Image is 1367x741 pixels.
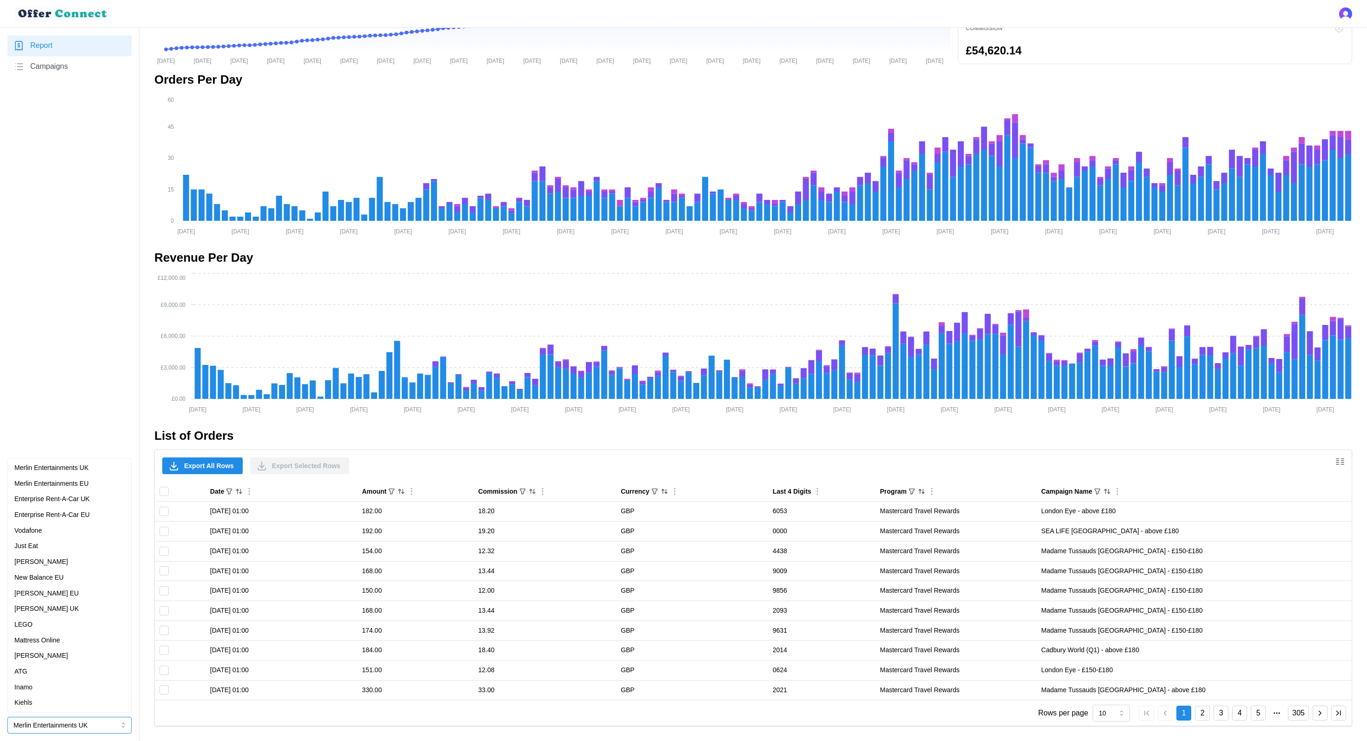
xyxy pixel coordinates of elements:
[158,275,186,281] tspan: £12,000.00
[1036,522,1352,542] td: SEA LIFE [GEOGRAPHIC_DATA] - above £180
[816,57,834,64] tspan: [DATE]
[14,573,64,583] p: New Balance EU
[941,406,958,413] tspan: [DATE]
[159,685,169,695] input: Toggle select row
[1036,541,1352,561] td: Madame Tussauds [GEOGRAPHIC_DATA] - £150-£180
[768,581,876,601] td: 9856
[159,507,169,516] input: Toggle select row
[14,494,90,504] p: Enterprise Rent-A-Car UK
[14,604,79,614] p: [PERSON_NAME] UK
[660,487,669,496] button: Sort by Currency ascending
[159,606,169,615] input: Toggle select row
[14,667,27,677] p: ATG
[1036,680,1352,700] td: Madame Tussauds [GEOGRAPHIC_DATA] - above £180
[926,57,943,64] tspan: [DATE]
[1316,228,1334,235] tspan: [DATE]
[1036,502,1352,522] td: London Eye - above £180
[880,487,907,497] div: Program
[474,561,617,581] td: 13.44
[720,228,737,235] tspan: [DATE]
[244,486,254,496] button: Column Actions
[458,406,475,413] tspan: [DATE]
[206,502,358,522] td: [DATE] 01:00
[15,6,112,22] img: loyalBe Logo
[206,522,358,542] td: [DATE] 01:00
[296,406,314,413] tspan: [DATE]
[1251,706,1266,721] button: 5
[272,458,340,474] span: Export Selected Rows
[450,57,468,64] tspan: [DATE]
[876,502,1037,522] td: Mastercard Travel Rewards
[876,561,1037,581] td: Mastercard Travel Rewards
[523,57,541,64] tspan: [DATE]
[206,541,358,561] td: [DATE] 01:00
[1036,660,1352,680] td: London Eye - £150-£180
[7,702,132,711] span: Change Merchant
[611,228,629,235] tspan: [DATE]
[616,522,768,542] td: GBP
[30,61,68,73] span: Campaigns
[1112,486,1122,496] button: Column Actions
[194,57,212,64] tspan: [DATE]
[243,406,260,413] tspan: [DATE]
[154,250,1352,266] h2: Revenue Per Day
[995,406,1012,413] tspan: [DATE]
[206,621,358,641] td: [DATE] 01:00
[768,541,876,561] td: 4438
[1036,561,1352,581] td: Madame Tussauds [GEOGRAPHIC_DATA] - £150-£180
[357,502,473,522] td: 182.00
[362,487,386,497] div: Amount
[357,561,473,581] td: 168.00
[1209,406,1227,413] tspan: [DATE]
[159,626,169,635] input: Toggle select row
[616,641,768,661] td: GBP
[557,228,575,235] tspan: [DATE]
[231,57,248,64] tspan: [DATE]
[1103,487,1111,496] button: Sort by Campaign Name ascending
[853,57,870,64] tspan: [DATE]
[474,621,617,641] td: 13.92
[1036,621,1352,641] td: Madame Tussauds [GEOGRAPHIC_DATA] - £150-£180
[159,566,169,576] input: Toggle select row
[154,428,1352,444] h2: List of Orders
[768,641,876,661] td: 2014
[616,541,768,561] td: GBP
[357,541,473,561] td: 154.00
[161,333,186,340] tspan: £6,000.00
[474,541,617,561] td: 12.32
[14,463,89,473] p: Merlin Entertainments UK
[768,680,876,700] td: 2021
[774,228,791,235] tspan: [DATE]
[7,56,132,77] a: Campaigns
[991,228,1009,235] tspan: [DATE]
[633,57,651,64] tspan: [DATE]
[474,522,617,542] td: 19.20
[672,406,690,413] tspan: [DATE]
[876,660,1037,680] td: Mastercard Travel Rewards
[250,457,349,474] button: Export Selected Rows
[14,635,60,646] p: Mattress Online
[876,522,1037,542] td: Mastercard Travel Rewards
[565,406,583,413] tspan: [DATE]
[7,668,132,676] span: Admin
[7,35,132,56] a: Report
[665,228,683,235] tspan: [DATE]
[511,406,529,413] tspan: [DATE]
[966,25,1002,33] p: Commission
[889,57,907,64] tspan: [DATE]
[876,601,1037,621] td: Mastercard Travel Rewards
[538,486,548,496] button: Column Actions
[232,228,249,235] tspan: [DATE]
[159,646,169,655] input: Toggle select row
[189,406,206,413] tspan: [DATE]
[14,479,89,489] p: Merlin Entertainments EU
[1339,7,1352,20] button: Open user button
[618,406,636,413] tspan: [DATE]
[168,97,174,103] tspan: 60
[235,487,243,496] button: Sort by Date descending
[357,641,473,661] td: 184.00
[206,641,358,661] td: [DATE] 01:00
[621,487,649,497] div: Currency
[14,651,68,661] p: [PERSON_NAME]
[1262,228,1280,235] tspan: [DATE]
